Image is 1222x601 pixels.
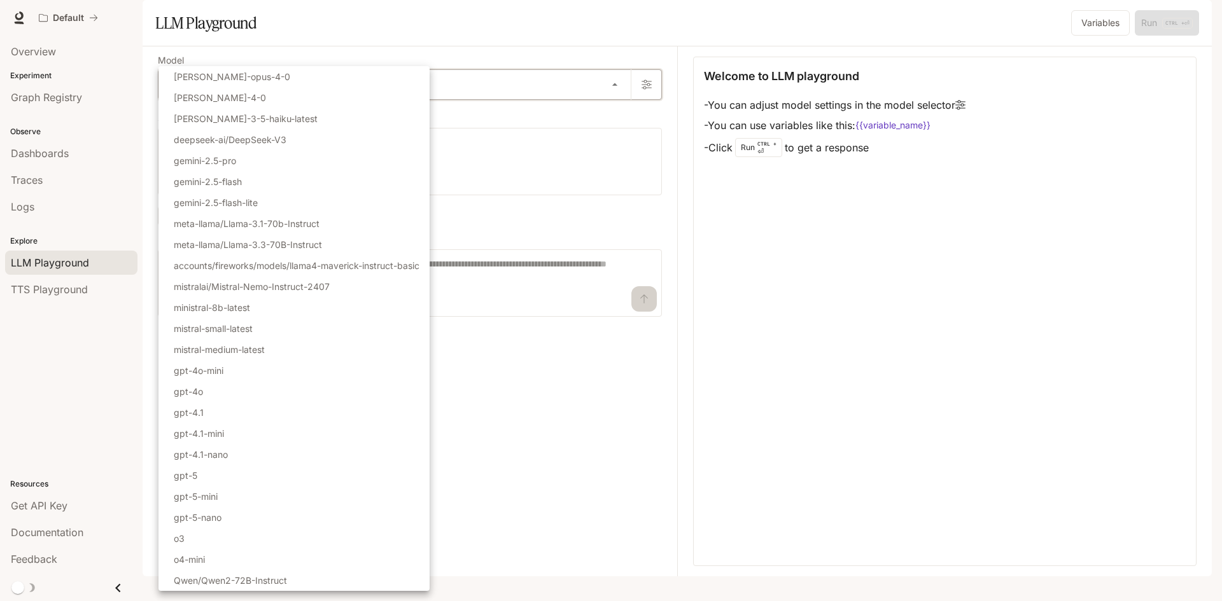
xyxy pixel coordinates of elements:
[174,91,266,104] p: [PERSON_NAME]-4-0
[174,343,265,356] p: mistral-medium-latest
[174,280,330,293] p: mistralai/Mistral-Nemo-Instruct-2407
[174,427,224,440] p: gpt-4.1-mini
[174,175,242,188] p: gemini-2.5-flash
[174,385,203,398] p: gpt-4o
[174,553,205,566] p: o4-mini
[174,574,287,587] p: Qwen/Qwen2-72B-Instruct
[174,532,185,545] p: o3
[174,133,286,146] p: deepseek-ai/DeepSeek-V3
[174,196,258,209] p: gemini-2.5-flash-lite
[174,112,318,125] p: [PERSON_NAME]-3-5-haiku-latest
[174,511,221,524] p: gpt-5-nano
[174,406,204,419] p: gpt-4.1
[174,364,223,377] p: gpt-4o-mini
[174,259,419,272] p: accounts/fireworks/models/llama4-maverick-instruct-basic
[174,448,228,461] p: gpt-4.1-nano
[174,217,320,230] p: meta-llama/Llama-3.1-70b-Instruct
[174,154,236,167] p: gemini-2.5-pro
[174,322,253,335] p: mistral-small-latest
[174,301,250,314] p: ministral-8b-latest
[174,70,290,83] p: [PERSON_NAME]-opus-4-0
[174,490,218,503] p: gpt-5-mini
[174,238,322,251] p: meta-llama/Llama-3.3-70B-Instruct
[174,469,197,482] p: gpt-5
